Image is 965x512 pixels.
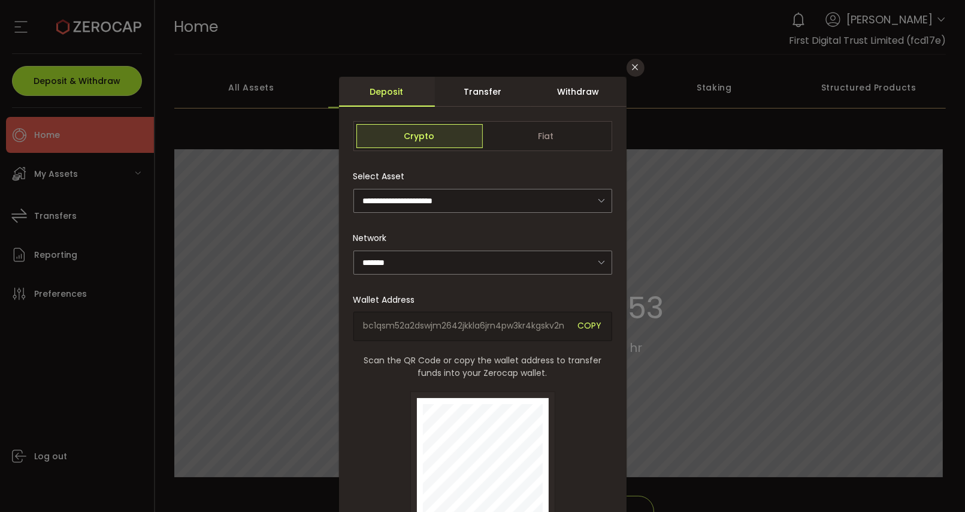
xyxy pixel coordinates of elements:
div: Transfer [435,77,531,107]
span: bc1qsm52a2dswjm2642jkkla6jrn4pw3kr4kgskv2n [364,320,569,333]
div: Deposit [339,77,435,107]
label: Wallet Address [353,294,422,306]
button: Close [627,59,645,77]
span: Scan the QR Code or copy the wallet address to transfer funds into your Zerocap wallet. [353,354,612,380]
span: Crypto [356,124,483,148]
label: Network [353,232,394,244]
label: Select Asset [353,170,412,182]
span: Fiat [483,124,609,148]
iframe: Chat Widget [905,454,965,512]
div: Withdraw [531,77,627,107]
span: COPY [578,320,602,333]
